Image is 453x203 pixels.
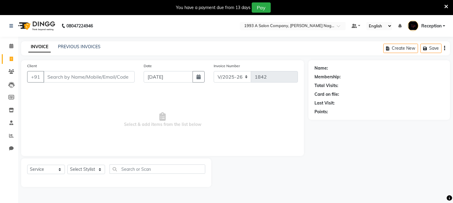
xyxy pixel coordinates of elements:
input: Search or Scan [110,164,205,174]
div: Card on file: [314,91,339,98]
b: 08047224946 [66,17,93,34]
label: Client [27,63,37,69]
span: Select & add items from the list below [27,90,298,150]
label: Invoice Number [214,63,240,69]
img: Reception [408,20,418,31]
button: Create New [383,44,418,53]
input: Search by Name/Mobile/Email/Code [43,71,135,83]
div: Name: [314,65,328,71]
button: Pay [252,2,271,13]
div: Points: [314,109,328,115]
a: INVOICE [28,42,51,52]
a: PREVIOUS INVOICES [58,44,100,49]
div: You have a payment due from 13 days [176,5,250,11]
button: +91 [27,71,44,83]
div: Last Visit: [314,100,335,106]
span: Reception [421,23,442,29]
img: logo [15,17,57,34]
label: Date [144,63,152,69]
div: Membership: [314,74,341,80]
button: Save [420,44,442,53]
div: Total Visits: [314,83,338,89]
